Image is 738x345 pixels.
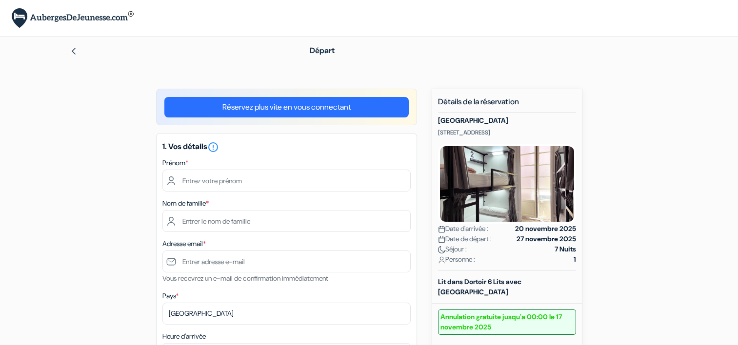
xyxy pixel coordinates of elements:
input: Entrez votre prénom [162,170,411,192]
img: left_arrow.svg [70,47,78,55]
span: Personne : [438,254,475,265]
input: Entrer le nom de famille [162,210,411,232]
label: Pays [162,291,179,301]
strong: 7 Nuits [555,244,576,254]
img: calendar.svg [438,236,445,243]
label: Nom de famille [162,198,209,209]
strong: 27 novembre 2025 [517,234,576,244]
h5: [GEOGRAPHIC_DATA] [438,116,576,125]
span: Départ [310,45,335,56]
span: Date d'arrivée : [438,224,488,234]
small: Vous recevrez un e-mail de confirmation immédiatement [162,274,328,283]
small: Annulation gratuite jusqu'a 00:00 le 17 novembre 2025 [438,309,576,335]
span: Date de départ : [438,234,492,244]
a: error_outline [207,141,219,152]
img: calendar.svg [438,226,445,233]
strong: 20 novembre 2025 [515,224,576,234]
i: error_outline [207,141,219,153]
label: Adresse email [162,239,206,249]
a: Réservez plus vite en vous connectant [164,97,409,117]
h5: Détails de la réservation [438,97,576,113]
img: AubergesDeJeunesse.com [12,8,134,28]
label: Heure d'arrivée [162,331,206,342]
h5: 1. Vos détails [162,141,411,153]
p: [STREET_ADDRESS] [438,129,576,136]
b: Lit dans Dortoir 6 Lits avec [GEOGRAPHIC_DATA] [438,277,521,296]
img: moon.svg [438,246,445,253]
img: user_icon.svg [438,256,445,264]
span: Séjour : [438,244,467,254]
input: Entrer adresse e-mail [162,250,411,272]
strong: 1 [574,254,576,265]
label: Prénom [162,158,188,168]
